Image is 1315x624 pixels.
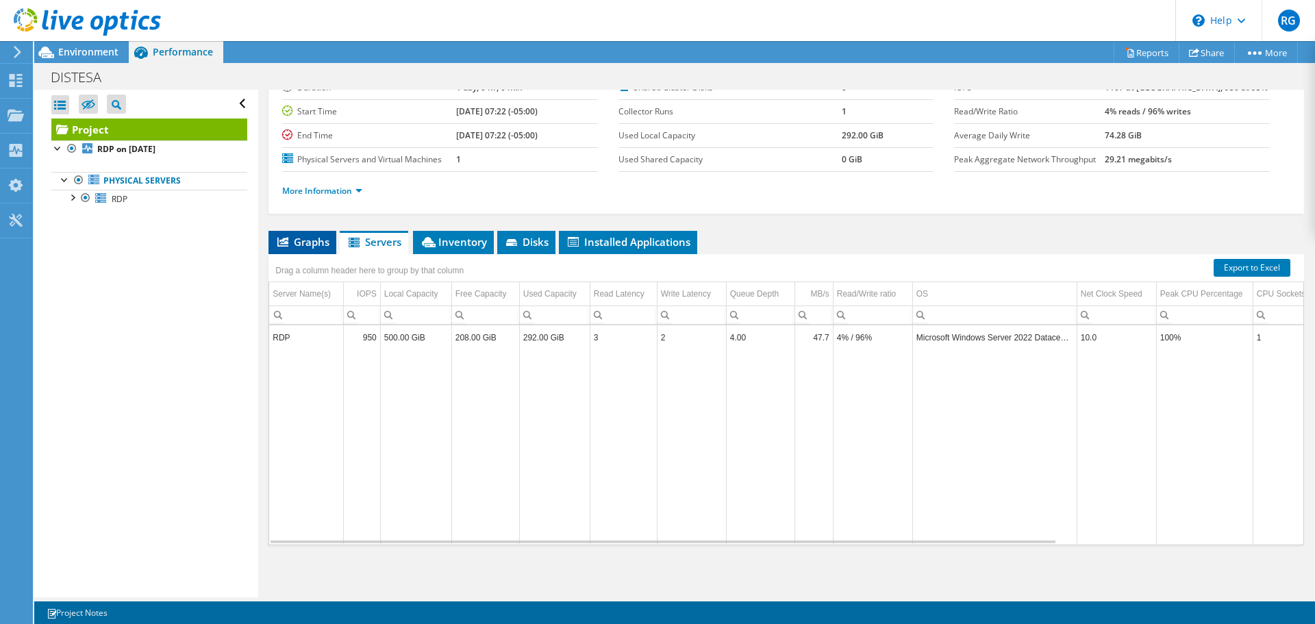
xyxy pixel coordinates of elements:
[954,129,1105,142] label: Average Daily Write
[97,143,155,155] b: RDP on [DATE]
[1156,305,1253,324] td: Column Peak CPU Percentage, Filter cell
[282,129,456,142] label: End Time
[794,325,833,349] td: Column MB/s, Value 47.7
[842,82,847,93] b: 0
[594,286,644,302] div: Read Latency
[455,286,507,302] div: Free Capacity
[451,305,519,324] td: Column Free Capacity, Filter cell
[657,325,726,349] td: Column Write Latency, Value 2
[954,153,1105,166] label: Peak Aggregate Network Throughput
[1160,286,1243,302] div: Peak CPU Percentage
[1105,153,1172,165] b: 29.21 megabits/s
[269,305,343,324] td: Column Server Name(s), Filter cell
[1114,42,1179,63] a: Reports
[912,305,1077,324] td: Column OS, Filter cell
[1077,282,1156,306] td: Net Clock Speed Column
[1257,286,1305,302] div: CPU Sockets
[380,282,451,306] td: Local Capacity Column
[112,193,127,205] span: RDP
[833,305,912,324] td: Column Read/Write ratio, Filter cell
[51,172,247,190] a: Physical Servers
[519,325,590,349] td: Column Used Capacity, Value 292.00 GiB
[954,105,1105,118] label: Read/Write Ratio
[730,286,779,302] div: Queue Depth
[380,305,451,324] td: Column Local Capacity, Filter cell
[51,118,247,140] a: Project
[916,286,928,302] div: OS
[153,45,213,58] span: Performance
[51,190,247,208] a: RDP
[420,235,487,249] span: Inventory
[269,282,343,306] td: Server Name(s) Column
[343,325,380,349] td: Column IOPS, Value 950
[504,235,549,249] span: Disks
[275,235,329,249] span: Graphs
[45,70,123,85] h1: DISTESA
[726,325,794,349] td: Column Queue Depth, Value 4.00
[1156,282,1253,306] td: Peak CPU Percentage Column
[1156,325,1253,349] td: Column Peak CPU Percentage, Value 100%
[1081,286,1142,302] div: Net Clock Speed
[657,282,726,306] td: Write Latency Column
[810,286,829,302] div: MB/s
[343,305,380,324] td: Column IOPS, Filter cell
[842,153,862,165] b: 0 GiB
[343,282,380,306] td: IOPS Column
[837,286,896,302] div: Read/Write ratio
[661,286,711,302] div: Write Latency
[618,129,842,142] label: Used Local Capacity
[618,105,842,118] label: Collector Runs
[833,282,912,306] td: Read/Write ratio Column
[519,305,590,324] td: Column Used Capacity, Filter cell
[451,325,519,349] td: Column Free Capacity, Value 208.00 GiB
[380,325,451,349] td: Column Local Capacity, Value 500.00 GiB
[456,153,461,165] b: 1
[282,153,456,166] label: Physical Servers and Virtual Machines
[37,604,117,621] a: Project Notes
[1234,42,1298,63] a: More
[726,305,794,324] td: Column Queue Depth, Filter cell
[58,45,118,58] span: Environment
[456,105,538,117] b: [DATE] 07:22 (-05:00)
[456,82,523,93] b: 1 day, 0 hr, 0 min
[1105,82,1268,93] b: 1107 at [GEOGRAPHIC_DATA], 950 at 95%
[273,286,331,302] div: Server Name(s)
[268,254,1304,545] div: Data grid
[590,282,657,306] td: Read Latency Column
[357,286,377,302] div: IOPS
[519,282,590,306] td: Used Capacity Column
[1077,325,1156,349] td: Column Net Clock Speed, Value 10.0
[590,325,657,349] td: Column Read Latency, Value 3
[1278,10,1300,32] span: RG
[726,282,794,306] td: Queue Depth Column
[456,129,538,141] b: [DATE] 07:22 (-05:00)
[657,305,726,324] td: Column Write Latency, Filter cell
[1077,305,1156,324] td: Column Net Clock Speed, Filter cell
[833,325,912,349] td: Column Read/Write ratio, Value 4% / 96%
[794,305,833,324] td: Column MB/s, Filter cell
[384,286,438,302] div: Local Capacity
[912,282,1077,306] td: OS Column
[1105,105,1191,117] b: 4% reads / 96% writes
[912,325,1077,349] td: Column OS, Value Microsoft Windows Server 2022 Datacenter
[451,282,519,306] td: Free Capacity Column
[282,185,362,197] a: More Information
[1105,129,1142,141] b: 74.28 GiB
[842,129,884,141] b: 292.00 GiB
[590,305,657,324] td: Column Read Latency, Filter cell
[1192,14,1205,27] svg: \n
[269,325,343,349] td: Column Server Name(s), Value RDP
[794,282,833,306] td: MB/s Column
[523,286,577,302] div: Used Capacity
[272,261,467,280] div: Drag a column header here to group by that column
[566,235,690,249] span: Installed Applications
[347,235,401,249] span: Servers
[282,105,456,118] label: Start Time
[1214,259,1290,277] a: Export to Excel
[51,140,247,158] a: RDP on [DATE]
[1179,42,1235,63] a: Share
[842,105,847,117] b: 1
[618,153,842,166] label: Used Shared Capacity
